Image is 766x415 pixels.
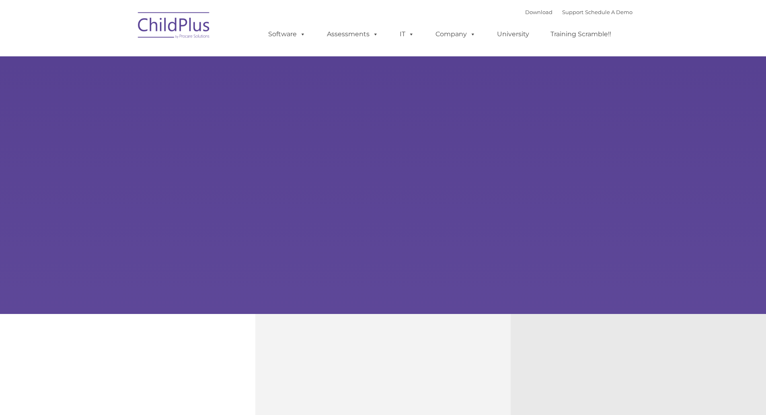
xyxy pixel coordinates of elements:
h4: Free Regional Meetings [551,386,726,394]
h4: Child Development Assessments in ChildPlus [296,386,470,394]
img: ChildPlus by Procare Solutions [134,6,214,47]
a: Download [525,9,552,15]
font: | [525,9,633,15]
a: University [489,26,537,42]
a: IT [392,26,422,42]
a: Assessments [319,26,386,42]
a: Training Scramble!! [542,26,619,42]
a: Support [562,9,583,15]
a: Schedule A Demo [585,9,633,15]
h4: Reliable Customer Support [40,384,215,393]
a: Company [427,26,484,42]
a: Software [260,26,314,42]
